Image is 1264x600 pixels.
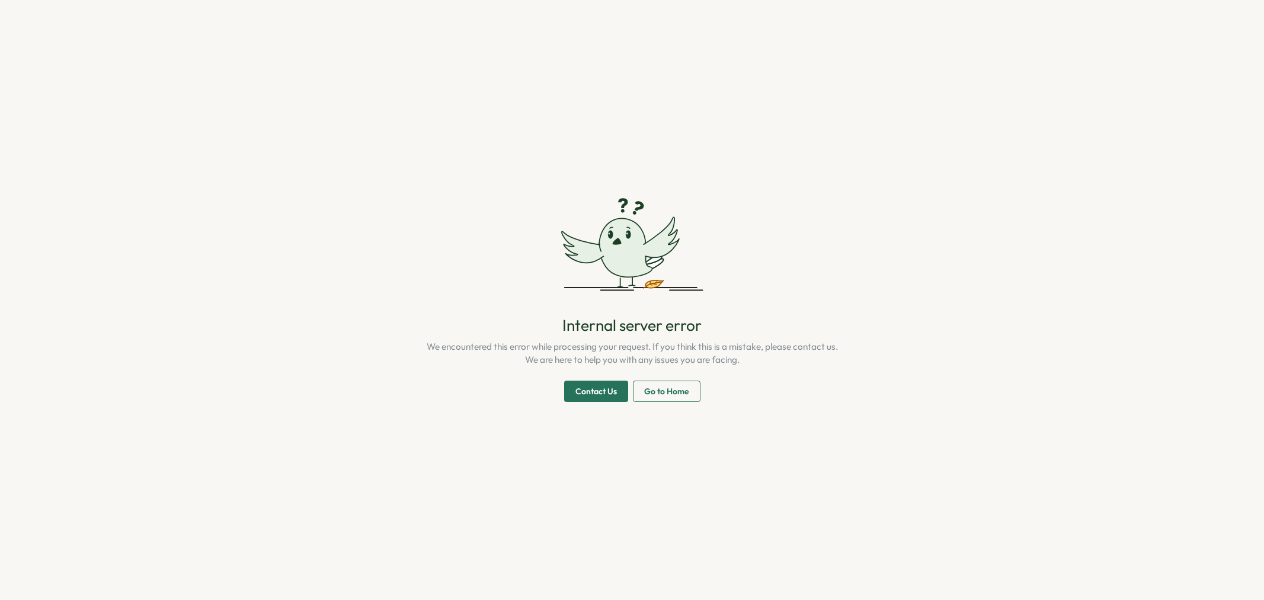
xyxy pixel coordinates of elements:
p: Internal server error [562,315,702,336]
span: Contact Us [575,381,617,401]
button: Contact Us [564,381,628,402]
span: Go to Home [644,381,689,401]
p: We encountered this error while processing your request. If you think this is a mistake, please c... [427,340,838,366]
button: Go to Home [633,381,700,402]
